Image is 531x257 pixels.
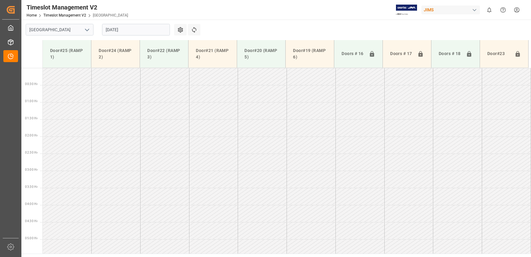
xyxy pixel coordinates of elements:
span: 01:00 Hr [25,99,38,103]
div: Door#20 (RAMP 5) [242,45,280,63]
input: Type to search/select [26,24,93,35]
button: open menu [82,25,91,35]
button: show 0 new notifications [482,3,496,17]
input: DD.MM.YYYY [102,24,170,35]
span: 02:00 Hr [25,134,38,137]
span: 02:30 Hr [25,151,38,154]
div: Door#22 (RAMP 3) [145,45,183,63]
span: 00:30 Hr [25,82,38,86]
div: Door#25 (RAMP 1) [48,45,86,63]
a: Timeslot Management V2 [43,13,86,17]
span: 04:00 Hr [25,202,38,206]
div: Doors # 18 [436,48,463,60]
div: Door#23 [485,48,512,60]
div: Door#24 (RAMP 2) [96,45,135,63]
span: 01:30 Hr [25,117,38,120]
span: 03:00 Hr [25,168,38,171]
div: Doors # 16 [339,48,366,60]
div: Timeslot Management V2 [27,3,128,12]
span: 04:30 Hr [25,219,38,223]
div: Door#19 (RAMP 6) [291,45,329,63]
button: JIMS [421,4,482,16]
span: 03:30 Hr [25,185,38,188]
button: Help Center [496,3,510,17]
div: Door#21 (RAMP 4) [193,45,232,63]
div: JIMS [421,6,480,14]
img: Exertis%20JAM%20-%20Email%20Logo.jpg_1722504956.jpg [396,5,417,15]
a: Home [27,13,37,17]
span: 05:00 Hr [25,237,38,240]
div: Doors # 17 [388,48,415,60]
